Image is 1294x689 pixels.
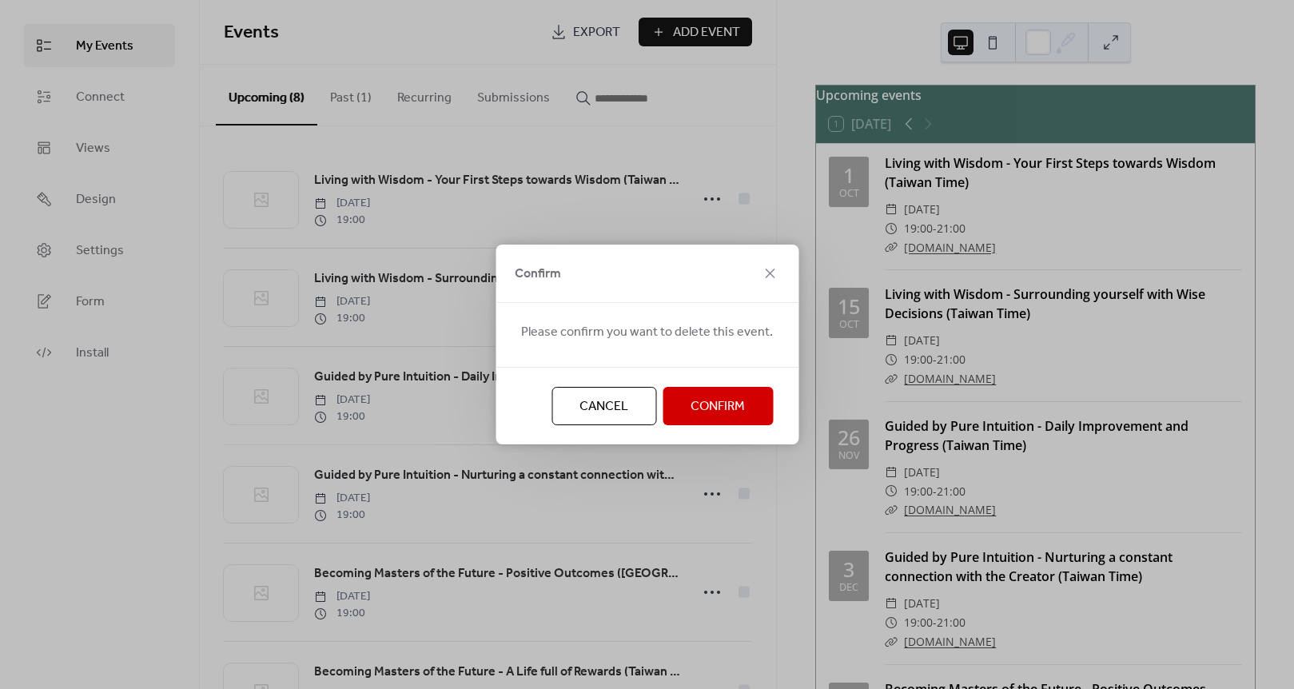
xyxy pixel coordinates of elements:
[579,397,628,416] span: Cancel
[691,397,745,416] span: Confirm
[515,265,561,284] span: Confirm
[663,387,773,425] button: Confirm
[521,323,773,342] span: Please confirm you want to delete this event.
[551,387,656,425] button: Cancel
